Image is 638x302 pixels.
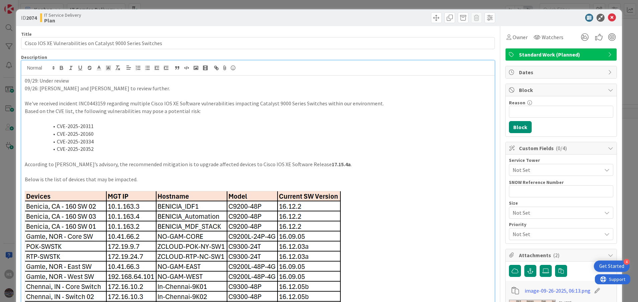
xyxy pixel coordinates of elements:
[25,161,492,168] p: According to [PERSON_NAME]’s advisory, the recommended mitigation is to upgrade affected devices ...
[553,252,559,259] span: ( 2 )
[14,1,30,9] span: Support
[21,31,32,37] label: Title
[25,107,492,115] p: Based on the CVE list, the following vulnerabilities may pose a potential risk:
[509,158,613,163] div: Service Tower
[33,130,492,138] li: CVE-2025-20160
[513,33,528,41] span: Owner
[525,287,591,295] a: image-09-26-2025, 06:13.png
[519,68,605,76] span: Dates
[33,122,492,130] li: CVE-2025-20311
[513,229,598,239] span: Not Set
[509,121,532,133] button: Block
[519,51,605,59] span: Standard Work (Planned)
[519,86,605,94] span: Block
[594,261,630,272] div: Open Get Started checklist, remaining modules: 4
[21,14,37,22] span: ID
[519,251,605,259] span: Attachments
[509,201,613,205] div: Size
[509,100,525,106] label: Reason
[542,33,563,41] span: Watchers
[513,208,598,217] span: Not Set
[513,166,602,174] span: Not Set
[519,144,605,152] span: Custom Fields
[44,18,81,23] b: Plan
[599,263,624,270] div: Get Started
[556,145,567,152] span: ( 0/4 )
[26,14,37,21] b: 2074
[33,145,492,153] li: CVE-2025-20352
[509,179,564,185] label: SNOW Reference Number
[44,12,81,18] span: IT Service Delivery
[25,85,492,92] p: 09/26: [PERSON_NAME] and [PERSON_NAME] to review further.
[624,259,630,265] div: 4
[33,138,492,145] li: CVE-2025-20334
[25,100,492,107] p: We've received incident INC0443159 regarding multiple Cisco IOS XE Software vulnerabilities impac...
[25,176,492,183] p: Below is the list of devices that may be impacted.
[21,54,47,60] span: Description
[21,37,495,49] input: type card name here...
[332,161,351,168] strong: 17.15.4a
[25,77,492,85] p: 09/29: Under review
[509,222,613,227] div: Priority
